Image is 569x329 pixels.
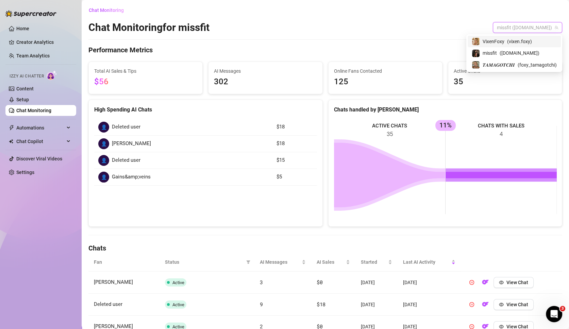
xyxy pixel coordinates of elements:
[94,77,108,86] span: $56
[277,123,313,131] article: $18
[355,272,398,294] td: [DATE]
[98,155,109,166] div: 👤
[47,70,57,80] img: AI Chatter
[472,38,480,45] img: VixenFoxy
[172,302,184,307] span: Active
[16,86,34,91] a: Content
[16,53,50,58] a: Team Analytics
[5,10,56,17] img: logo-BBDzfeDw.svg
[398,253,461,272] th: Last AI Activity
[480,303,491,309] a: OF
[334,75,437,88] span: 125
[355,294,398,316] td: [DATE]
[98,122,109,133] div: 👤
[507,38,532,45] span: ( vixen.foxy )
[260,258,300,266] span: AI Messages
[483,38,504,45] span: VixenFoxy
[469,324,474,329] span: pause-circle
[499,302,504,307] span: eye
[112,140,151,148] span: [PERSON_NAME]
[311,253,355,272] th: AI Sales
[361,258,387,266] span: Started
[482,279,489,285] img: OF
[89,7,124,13] span: Chat Monitoring
[554,25,558,30] span: team
[277,156,313,164] article: $15
[506,280,528,285] span: View Chat
[499,280,504,285] span: eye
[277,140,313,148] article: $18
[88,21,210,34] h2: Chat Monitoring for missfit
[472,61,480,69] img: 𝑻𝑨𝑴𝑨𝑮𝑶𝑻𝑪𝑯𝑰
[16,170,34,175] a: Settings
[88,253,160,272] th: Fan
[480,299,491,310] button: OF
[493,277,534,288] button: View Chat
[16,156,62,161] a: Discover Viral Videos
[16,97,29,102] a: Setup
[454,67,556,75] span: Active Chats
[88,5,129,16] button: Chat Monitoring
[469,302,474,307] span: pause-circle
[10,73,44,80] span: Izzy AI Chatter
[245,257,252,267] span: filter
[480,281,491,287] a: OF
[506,302,528,307] span: View Chat
[260,301,263,308] span: 9
[398,272,461,294] td: [DATE]
[317,258,345,266] span: AI Sales
[16,136,65,147] span: Chat Copilot
[560,306,565,311] span: 3
[16,108,51,113] a: Chat Monitoring
[472,50,480,57] img: missfit
[88,243,562,253] h4: Chats
[482,301,489,308] img: OF
[9,125,14,131] span: thunderbolt
[112,156,140,164] span: Deleted user
[355,253,398,272] th: Started
[454,75,556,88] span: 35
[98,172,109,183] div: 👤
[497,22,558,33] span: missfit (miss.fit)
[317,301,325,308] span: $18
[469,280,474,285] span: pause-circle
[260,279,263,285] span: 3
[500,49,539,57] span: ( [DOMAIN_NAME] )
[493,299,534,310] button: View Chat
[94,301,122,307] span: Deleted user
[112,123,140,131] span: Deleted user
[499,324,504,329] span: eye
[165,258,244,266] span: Status
[94,67,197,75] span: Total AI Sales & Tips
[546,306,562,322] iframe: Intercom live chat
[334,105,557,114] div: Chats handled by [PERSON_NAME]
[518,61,557,69] span: ( foxy_tamagotchi )
[334,67,437,75] span: Online Fans Contacted
[246,260,250,264] span: filter
[16,37,71,48] a: Creator Analytics
[214,67,317,75] span: AI Messages
[483,61,515,69] span: 𝑻𝑨𝑴𝑨𝑮𝑶𝑻𝑪𝑯𝑰
[317,279,322,285] span: $0
[398,294,461,316] td: [DATE]
[16,26,29,31] a: Home
[94,105,317,114] div: High Spending AI Chats
[172,280,184,285] span: Active
[254,253,311,272] th: AI Messages
[98,138,109,149] div: 👤
[112,173,151,181] span: Gains&amp;veins
[16,122,65,133] span: Automations
[214,75,317,88] span: 302
[403,258,450,266] span: Last AI Activity
[277,173,313,181] article: $5
[9,139,13,144] img: Chat Copilot
[88,45,153,56] h4: Performance Metrics
[480,277,491,288] button: OF
[483,49,497,57] span: missfit
[94,279,133,285] span: [PERSON_NAME]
